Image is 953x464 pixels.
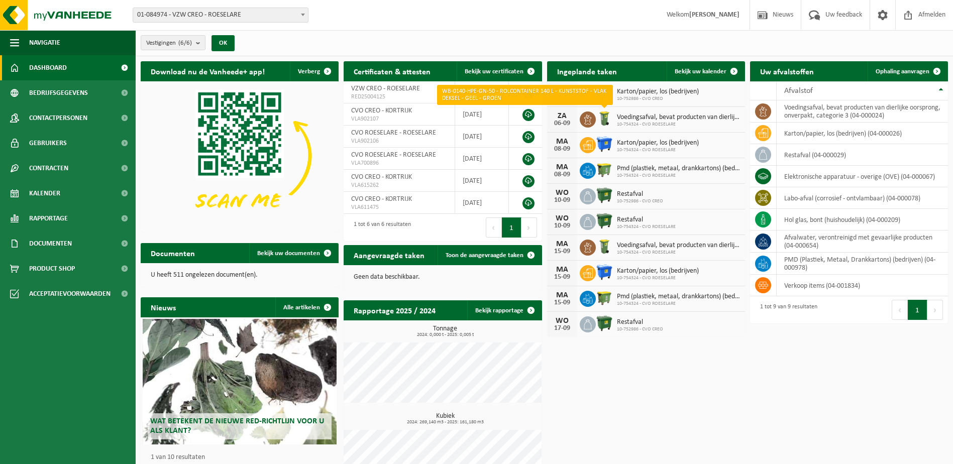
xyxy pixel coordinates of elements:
p: 1 van 10 resultaten [151,454,334,461]
div: MA [552,291,572,299]
button: Previous [486,217,502,238]
span: Pmd (plastiek, metaal, drankkartons) (bedrijven) [617,293,740,301]
button: Previous [892,300,908,320]
h2: Certificaten & attesten [344,61,441,81]
count: (6/6) [178,40,192,46]
span: VLA700896 [351,159,447,167]
td: afvalwater, verontreinigd met gevaarlijke producten (04-000654) [777,230,948,253]
a: Alle artikelen [275,297,338,317]
span: 10-754324 - CVO ROESELARE [617,250,740,256]
span: Karton/papier, los (bedrijven) [617,139,699,147]
h2: Download nu de Vanheede+ app! [141,61,275,81]
td: elektronische apparatuur - overige (OVE) (04-000067) [777,166,948,187]
span: 10-754324 - CVO ROESELARE [617,173,740,179]
img: WB-1100-HPE-BE-01 [596,136,613,153]
span: Documenten [29,231,72,256]
div: WO [552,189,572,197]
td: hol glas, bont (huishoudelijk) (04-000209) [777,209,948,230]
span: 10-754324 - CVO ROESELARE [617,122,740,128]
div: MA [552,266,572,274]
a: Bekijk uw documenten [249,243,338,263]
span: CVO ROESELARE - ROESELARE [351,129,436,137]
div: 08-09 [552,146,572,153]
span: CVO ROESELARE - ROESELARE [351,151,436,159]
span: Pmd (plastiek, metaal, drankkartons) (bedrijven) [617,165,740,173]
span: Karton/papier, los (bedrijven) [617,88,699,96]
span: 01-084974 - VZW CREO - ROESELARE [133,8,308,22]
span: Contracten [29,156,68,181]
td: [DATE] [455,81,509,103]
h3: Tonnage [349,325,542,337]
td: verkoop items (04-001834) [777,275,948,296]
span: Vestigingen [146,36,192,51]
td: labo-afval (corrosief - ontvlambaar) (04-000078) [777,187,948,209]
span: Dashboard [29,55,67,80]
span: Product Shop [29,256,75,281]
span: Kalender [29,181,60,206]
span: Afvalstof [784,87,813,95]
button: Next [927,300,943,320]
td: voedingsafval, bevat producten van dierlijke oorsprong, onverpakt, categorie 3 (04-000024) [777,100,948,123]
button: Vestigingen(6/6) [141,35,205,50]
span: Verberg [298,68,320,75]
span: VZW CREO - ROESELARE [351,85,420,92]
img: Download de VHEPlus App [141,81,339,230]
span: Bekijk uw kalender [675,68,726,75]
div: MA [552,163,572,171]
span: Gebruikers [29,131,67,156]
button: 1 [502,217,521,238]
span: 10-754324 - CVO ROESELARE [617,224,676,230]
div: WO [552,317,572,325]
div: 1 tot 6 van 6 resultaten [349,216,411,239]
img: WB-1100-HPE-GN-01 [596,212,613,229]
strong: [PERSON_NAME] [689,11,739,19]
span: Ophaling aanvragen [876,68,929,75]
span: 2024: 269,140 m3 - 2025: 161,180 m3 [349,420,542,425]
img: WB-1100-HPE-GN-50 [596,161,613,178]
span: Navigatie [29,30,60,55]
div: 17-09 [552,325,572,332]
a: Ophaling aanvragen [868,61,947,81]
span: Wat betekent de nieuwe RED-richtlijn voor u als klant? [150,417,324,435]
span: Voedingsafval, bevat producten van dierlijke oorsprong, onverpakt, categorie 3 [617,242,740,250]
img: WB-1100-HPE-BE-01 [596,264,613,281]
p: U heeft 511 ongelezen document(en). [151,272,329,279]
span: 01-084974 - VZW CREO - ROESELARE [133,8,308,23]
button: Next [521,217,537,238]
p: Geen data beschikbaar. [354,274,532,281]
span: CVO CREO - KORTRIJK [351,173,412,181]
h3: Kubiek [349,413,542,425]
span: 10-752986 - CVO CREO [617,96,699,102]
span: 10-754324 - CVO ROESELARE [617,147,699,153]
div: 15-09 [552,248,572,255]
div: 10-09 [552,222,572,229]
span: CVO CREO - KORTRIJK [351,107,412,114]
a: Toon de aangevraagde taken [438,245,541,265]
div: 15-09 [552,274,572,281]
img: WB-1100-HPE-GN-50 [596,289,613,306]
img: WB-0140-HPE-GN-50 [596,238,613,255]
a: Bekijk rapportage [467,300,541,320]
h2: Nieuws [141,297,186,317]
span: VLA902107 [351,115,447,123]
td: PMD (Plastiek, Metaal, Drankkartons) (bedrijven) (04-000978) [777,253,948,275]
span: 10-754324 - CVO ROESELARE [617,301,740,307]
h2: Rapportage 2025 / 2024 [344,300,446,320]
img: WB-1100-HPE-GN-01 [596,187,613,204]
span: Karton/papier, los (bedrijven) [617,267,699,275]
div: 1 tot 9 van 9 resultaten [755,299,817,321]
span: Voedingsafval, bevat producten van dierlijke oorsprong, onverpakt, categorie 3 [617,113,740,122]
h2: Documenten [141,243,205,263]
span: Contactpersonen [29,105,87,131]
div: 06-09 [552,120,572,127]
span: Acceptatievoorwaarden [29,281,111,306]
td: [DATE] [455,148,509,170]
span: Restafval [617,216,676,224]
span: Bekijk uw certificaten [465,68,523,75]
div: VR [552,86,572,94]
img: WB-1100-HPE-GN-01 [596,315,613,332]
button: Verberg [290,61,338,81]
div: MA [552,240,572,248]
div: 08-09 [552,171,572,178]
img: WB-1100-HPE-BE-01 [596,84,613,101]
